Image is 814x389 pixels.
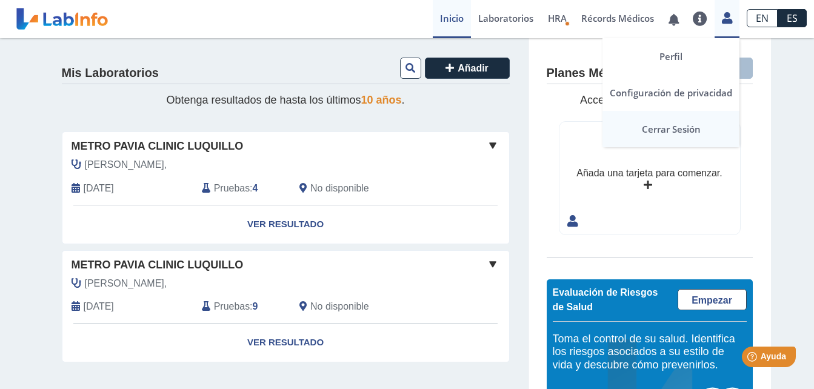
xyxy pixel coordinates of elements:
span: Rivera Melendez, [85,276,167,291]
span: Metro Pavia Clinic Luquillo [72,138,244,155]
span: Pruebas [214,181,250,196]
a: ES [778,9,807,27]
div: : [193,299,290,314]
span: Obtenga resultados de hasta los últimos . [166,94,404,106]
span: 2025-06-02 [84,181,114,196]
div: Añada una tarjeta para comenzar. [576,166,722,181]
span: Empezar [692,295,732,305]
span: 2025-02-26 [84,299,114,314]
h4: Planes Médicos [547,66,637,81]
a: Perfil [602,38,739,75]
span: Evaluación de Riesgos de Salud [553,287,658,312]
span: HRA [548,12,567,24]
a: Cerrar Sesión [602,111,739,147]
button: Añadir [425,58,510,79]
span: 10 años [361,94,402,106]
b: 9 [253,301,258,311]
span: Metro Pavia Clinic Luquillo [72,257,244,273]
span: No disponible [310,299,369,314]
a: Ver Resultado [62,205,509,244]
a: Ver Resultado [62,324,509,362]
b: 4 [253,183,258,193]
span: Rivera Melendez, [85,158,167,172]
span: Pruebas [214,299,250,314]
span: Añadir [458,63,489,73]
iframe: Help widget launcher [706,342,801,376]
h5: Toma el control de su salud. Identifica los riesgos asociados a su estilo de vida y descubre cómo... [553,333,747,372]
a: EN [747,9,778,27]
a: Configuración de privacidad [602,75,739,111]
h4: Mis Laboratorios [62,66,159,81]
a: Empezar [678,289,747,310]
div: : [193,181,290,196]
span: No disponible [310,181,369,196]
span: Accede y maneja sus planes [580,94,719,106]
